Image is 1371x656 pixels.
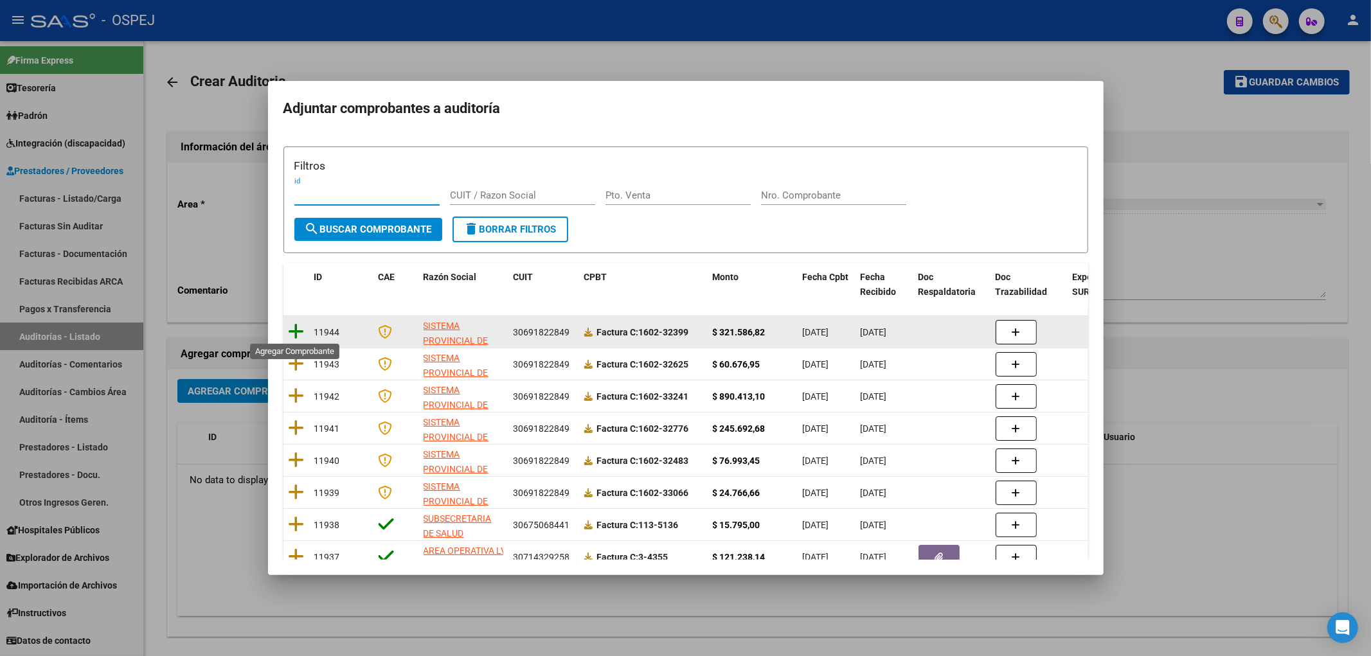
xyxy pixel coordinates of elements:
[990,263,1068,306] datatable-header-cell: Doc Trazabilidad
[597,423,639,434] span: Factura C:
[424,272,477,282] span: Razón Social
[803,272,849,282] span: Fecha Cpbt
[514,423,570,434] span: 30691822849
[514,359,570,369] span: 30691822849
[597,488,639,498] span: Factura C:
[453,217,568,242] button: Borrar Filtros
[861,488,887,498] span: [DATE]
[314,456,340,466] span: 11940
[597,423,689,434] strong: 1602-32776
[713,391,766,402] strong: $ 890.413,10
[314,359,340,369] span: 11943
[597,391,689,402] strong: 1602-33241
[803,423,829,434] span: [DATE]
[1068,263,1138,306] datatable-header-cell: Expediente SUR Asociado
[803,520,829,530] span: [DATE]
[713,552,766,562] strong: $ 121.238,14
[803,359,829,369] span: [DATE]
[861,327,887,337] span: [DATE]
[597,520,639,530] span: Factura C:
[597,552,639,562] span: Factura C:
[373,263,418,306] datatable-header-cell: CAE
[597,327,689,337] strong: 1602-32399
[424,481,488,521] span: SISTEMA PROVINCIAL DE SALUD
[803,391,829,402] span: [DATE]
[861,272,897,297] span: Fecha Recibido
[597,520,679,530] strong: 113-5136
[424,353,488,393] span: SISTEMA PROVINCIAL DE SALUD
[514,391,570,402] span: 30691822849
[798,263,856,306] datatable-header-cell: Fecha Cpbt
[305,221,320,236] mat-icon: search
[713,488,760,498] strong: $ 24.766,66
[305,224,432,235] span: Buscar Comprobante
[379,272,395,282] span: CAE
[803,327,829,337] span: [DATE]
[597,456,689,466] strong: 1602-32483
[314,552,340,562] span: 11937
[803,552,829,562] span: [DATE]
[861,552,887,562] span: [DATE]
[713,359,760,369] strong: $ 60.676,95
[579,263,708,306] datatable-header-cell: CPBT
[314,520,340,530] span: 11938
[424,321,488,360] span: SISTEMA PROVINCIAL DE SALUD
[314,272,323,282] span: ID
[424,417,488,457] span: SISTEMA PROVINCIAL DE SALUD
[464,221,479,236] mat-icon: delete
[424,545,510,599] span: AREA OPERATIVA LV ZONA SUR [GEOGRAPHIC_DATA][PERSON_NAME]
[424,513,492,538] span: SUBSECRETARIA DE SALUD
[584,272,607,282] span: CPBT
[597,488,689,498] strong: 1602-33066
[314,423,340,434] span: 11941
[803,488,829,498] span: [DATE]
[314,488,340,498] span: 11939
[424,385,488,425] span: SISTEMA PROVINCIAL DE SALUD
[713,456,760,466] strong: $ 76.993,45
[861,423,887,434] span: [DATE]
[803,456,829,466] span: [DATE]
[713,272,739,282] span: Monto
[913,263,990,306] datatable-header-cell: Doc Respaldatoria
[861,520,887,530] span: [DATE]
[597,552,668,562] strong: 3-4355
[713,327,766,337] strong: $ 321.586,82
[861,456,887,466] span: [DATE]
[294,218,442,241] button: Buscar Comprobante
[713,423,766,434] strong: $ 245.692,68
[861,359,887,369] span: [DATE]
[856,263,913,306] datatable-header-cell: Fecha Recibido
[514,520,570,530] span: 30675068441
[918,272,976,297] span: Doc Respaldatoria
[309,263,373,306] datatable-header-cell: ID
[597,359,639,369] span: Factura C:
[314,391,340,402] span: 11942
[514,327,570,337] span: 30691822849
[708,263,798,306] datatable-header-cell: Monto
[713,520,760,530] strong: $ 15.795,00
[597,359,689,369] strong: 1602-32625
[861,391,887,402] span: [DATE]
[1073,272,1130,297] span: Expediente SUR Asociado
[283,96,1088,121] h2: Adjuntar comprobantes a auditoría
[508,263,579,306] datatable-header-cell: CUIT
[514,552,570,562] span: 30714329258
[597,391,639,402] span: Factura C:
[294,157,1077,174] h3: Filtros
[597,327,639,337] span: Factura C:
[464,224,557,235] span: Borrar Filtros
[1327,612,1358,643] div: Open Intercom Messenger
[514,456,570,466] span: 30691822849
[996,272,1048,297] span: Doc Trazabilidad
[514,488,570,498] span: 30691822849
[418,263,508,306] datatable-header-cell: Razón Social
[424,449,488,489] span: SISTEMA PROVINCIAL DE SALUD
[514,272,533,282] span: CUIT
[314,327,340,337] span: 11944
[597,456,639,466] span: Factura C:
